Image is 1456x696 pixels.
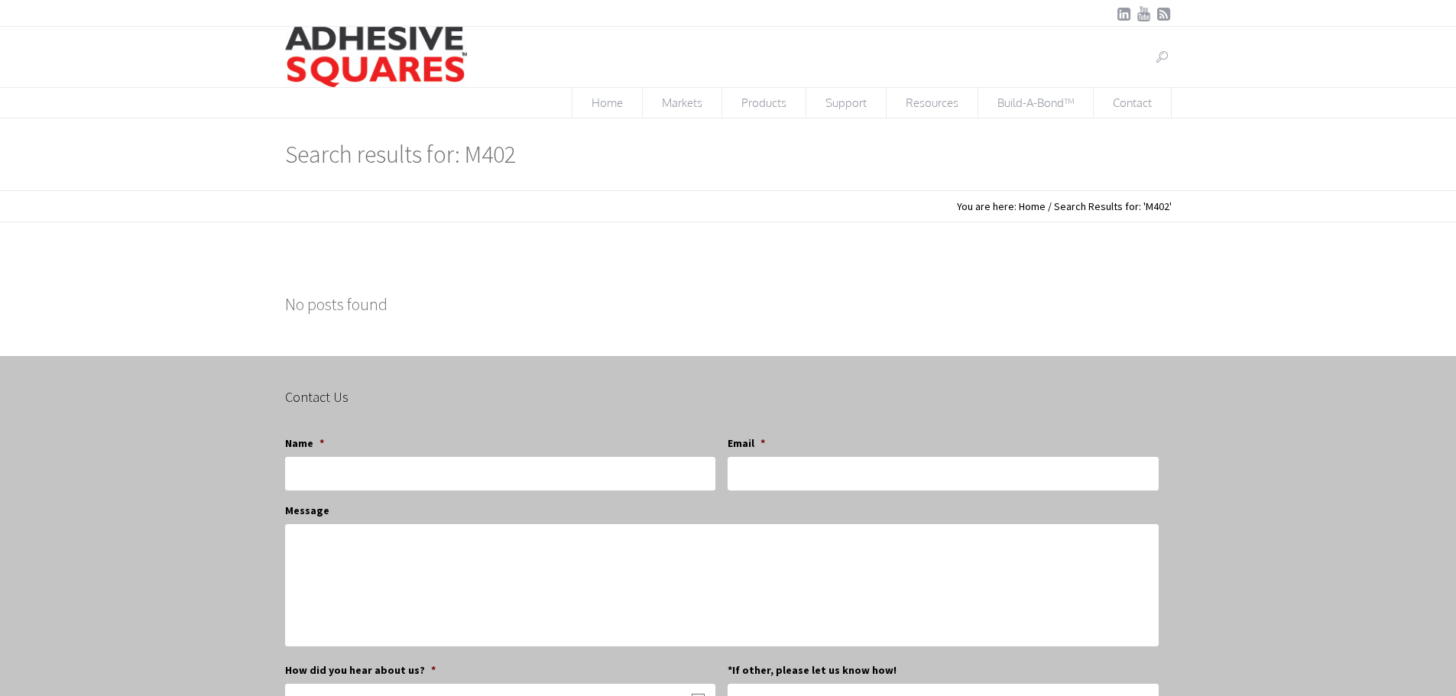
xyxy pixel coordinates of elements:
[1094,88,1171,118] span: Contact
[957,199,1017,213] span: You are here:
[1117,6,1132,21] a: LinkedIn
[285,503,329,517] label: Message
[572,88,643,118] a: Home
[1054,199,1139,213] span: Search Results for
[1048,199,1052,213] span: /
[285,436,324,450] label: Name
[572,88,642,118] span: Home
[978,88,1094,118] a: Build-A-Bond™
[728,436,765,450] label: Email
[1019,199,1046,213] a: Home
[1156,6,1172,21] a: RSSFeed
[285,387,1170,408] h3: Contact Us
[285,291,1172,317] h2: No posts found
[806,88,887,118] a: Support
[887,88,978,118] span: Resources
[270,191,1187,222] div: : 'M402'
[285,27,468,87] img: Adhesive Squares™
[728,663,897,677] label: *If other, please let us know how!
[806,88,886,118] span: Support
[285,139,516,170] h1: Search results for: M402
[1137,6,1152,21] a: YouTube
[285,663,436,677] label: How did you hear about us?
[643,88,722,118] span: Markets
[978,88,1093,118] span: Build-A-Bond™
[722,88,806,118] span: Products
